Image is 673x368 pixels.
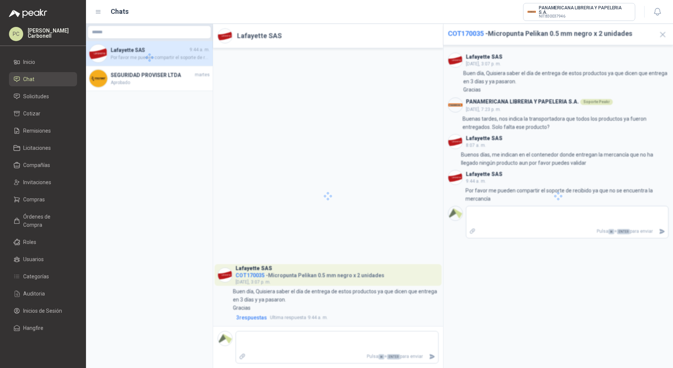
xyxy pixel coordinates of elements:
span: Invitaciones [23,178,51,186]
h1: Chats [111,6,129,17]
span: Inicios de Sesión [23,307,62,315]
span: Usuarios [23,255,44,263]
a: Hangfire [9,321,77,335]
span: Licitaciones [23,144,51,152]
a: Auditoria [9,287,77,301]
span: Hangfire [23,324,43,332]
a: Usuarios [9,252,77,266]
span: Cotizar [23,109,40,118]
span: Inicio [23,58,35,66]
img: Logo peakr [9,9,47,18]
a: Órdenes de Compra [9,210,77,232]
span: Compras [23,195,45,204]
a: Inicio [9,55,77,69]
span: Remisiones [23,127,51,135]
a: Categorías [9,269,77,284]
span: Categorías [23,272,49,281]
span: Solicitudes [23,92,49,100]
a: Compañías [9,158,77,172]
a: Cotizar [9,106,77,121]
a: Solicitudes [9,89,77,103]
span: Roles [23,238,36,246]
div: PC [9,27,23,41]
a: Remisiones [9,124,77,138]
a: Chat [9,72,77,86]
a: Invitaciones [9,175,77,189]
a: Licitaciones [9,141,77,155]
p: [PERSON_NAME] Carbonell [28,28,77,38]
span: Auditoria [23,290,45,298]
a: Inicios de Sesión [9,304,77,318]
span: Compañías [23,161,50,169]
span: Chat [23,75,34,83]
a: Roles [9,235,77,249]
span: Órdenes de Compra [23,213,70,229]
a: Compras [9,192,77,207]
